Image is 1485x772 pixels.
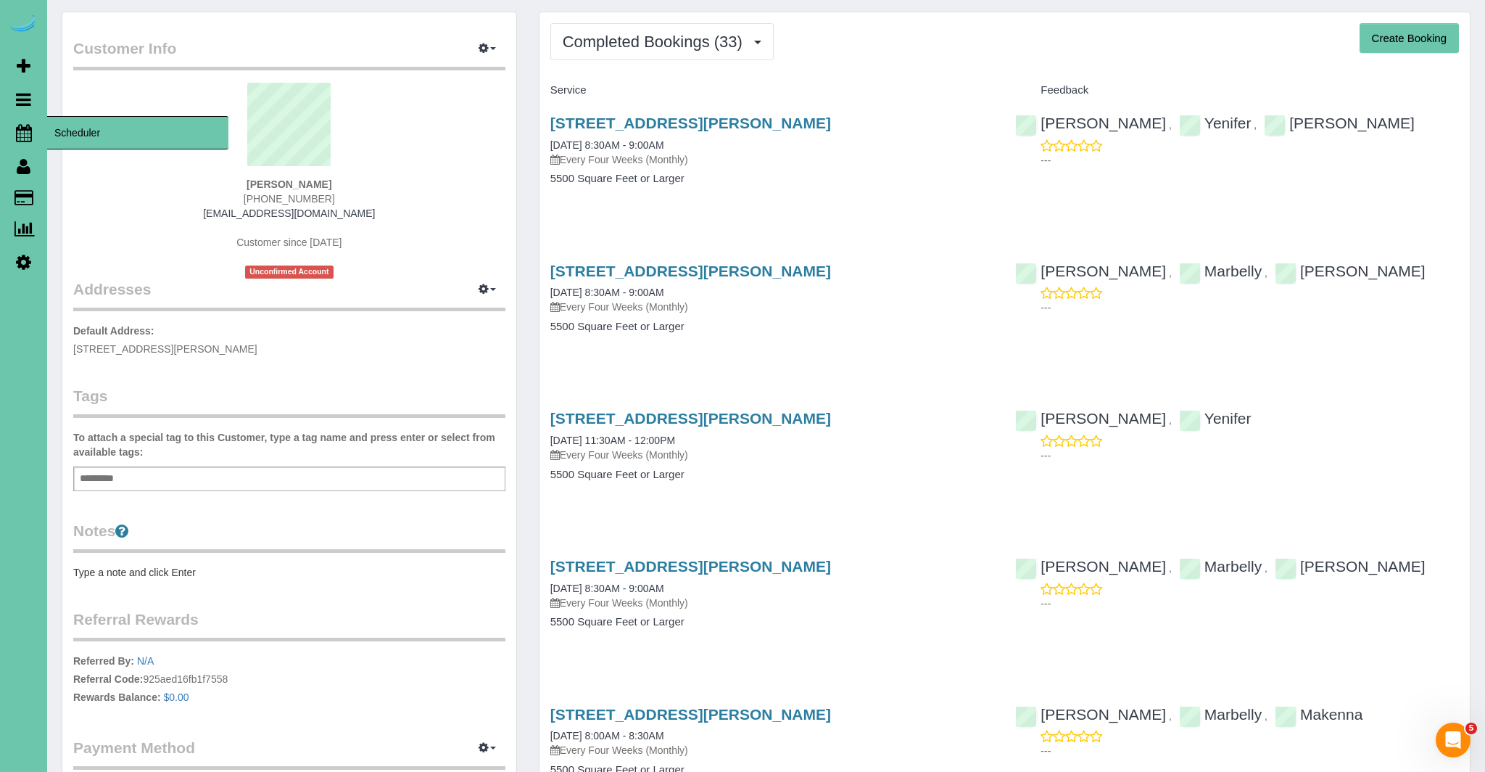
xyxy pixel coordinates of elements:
[73,520,505,553] legend: Notes
[550,558,831,575] a: [STREET_ADDRESS][PERSON_NAME]
[550,448,994,462] p: Every Four Weeks (Monthly)
[1041,153,1459,168] p: ---
[1169,710,1172,722] span: ,
[550,84,994,96] h4: Service
[73,343,257,355] span: [STREET_ADDRESS][PERSON_NAME]
[1015,115,1166,131] a: [PERSON_NAME]
[73,385,505,418] legend: Tags
[73,672,143,686] label: Referral Code:
[550,730,664,742] a: [DATE] 8:00AM - 8:30AM
[1360,23,1459,54] button: Create Booking
[1041,744,1459,758] p: ---
[73,38,505,70] legend: Customer Info
[550,616,994,628] h4: 5500 Square Feet or Larger
[550,139,664,151] a: [DATE] 8:30AM - 9:00AM
[1179,410,1252,427] a: Yenifer
[1275,706,1362,723] a: Makenna
[1169,414,1172,426] span: ,
[550,706,831,723] a: [STREET_ADDRESS][PERSON_NAME]
[1169,119,1172,131] span: ,
[1436,723,1470,757] iframe: Intercom live chat
[550,23,774,60] button: Completed Bookings (33)
[244,193,335,205] span: [PHONE_NUMBER]
[1015,410,1166,427] a: [PERSON_NAME]
[9,15,38,35] img: Automaid Logo
[73,690,161,705] label: Rewards Balance:
[137,655,154,667] a: N/A
[203,208,375,219] a: [EMAIL_ADDRESS][DOMAIN_NAME]
[1264,115,1415,131] a: [PERSON_NAME]
[1275,263,1426,279] a: [PERSON_NAME]
[550,596,994,610] p: Every Four Weeks (Monthly)
[245,266,334,278] span: Unconfirmed Account
[1254,119,1257,131] span: ,
[550,115,831,131] a: [STREET_ADDRESS][PERSON_NAME]
[563,33,750,51] span: Completed Bookings (33)
[550,410,831,427] a: [STREET_ADDRESS][PERSON_NAME]
[1265,267,1267,279] span: ,
[73,609,505,641] legend: Referral Rewards
[1265,710,1267,722] span: ,
[164,691,189,703] a: $0.00
[1041,448,1459,463] p: ---
[550,173,994,185] h4: 5500 Square Feet or Larger
[73,654,505,708] p: 925aed16fb1f7558
[550,321,994,333] h4: 5500 Square Feet or Larger
[73,324,154,338] label: Default Address:
[1465,723,1477,734] span: 5
[73,737,505,770] legend: Payment Method
[73,565,505,580] pre: Type a note and click Enter
[1169,267,1172,279] span: ,
[550,583,664,594] a: [DATE] 8:30AM - 9:00AM
[1015,558,1166,575] a: [PERSON_NAME]
[550,469,994,481] h4: 5500 Square Feet or Larger
[550,300,994,314] p: Every Four Weeks (Monthly)
[236,237,342,248] span: Customer since [DATE]
[550,435,675,446] a: [DATE] 11:30AM - 12:00PM
[1015,84,1459,96] h4: Feedback
[550,152,994,167] p: Every Four Weeks (Monthly)
[550,743,994,757] p: Every Four Weeks (Monthly)
[1015,263,1166,279] a: [PERSON_NAME]
[1169,562,1172,574] span: ,
[550,263,831,279] a: [STREET_ADDRESS][PERSON_NAME]
[1179,706,1262,723] a: Marbelly
[1179,263,1262,279] a: Marbelly
[73,430,505,459] label: To attach a special tag to this Customer, type a tag name and press enter or select from availabl...
[1179,115,1252,131] a: Yenifer
[47,116,228,149] span: Scheduler
[73,654,134,668] label: Referred By:
[1179,558,1262,575] a: Marbelly
[1265,562,1267,574] span: ,
[1041,300,1459,315] p: ---
[1015,706,1166,723] a: [PERSON_NAME]
[550,287,664,298] a: [DATE] 8:30AM - 9:00AM
[1041,596,1459,611] p: ---
[1275,558,1426,575] a: [PERSON_NAME]
[247,178,331,190] strong: [PERSON_NAME]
